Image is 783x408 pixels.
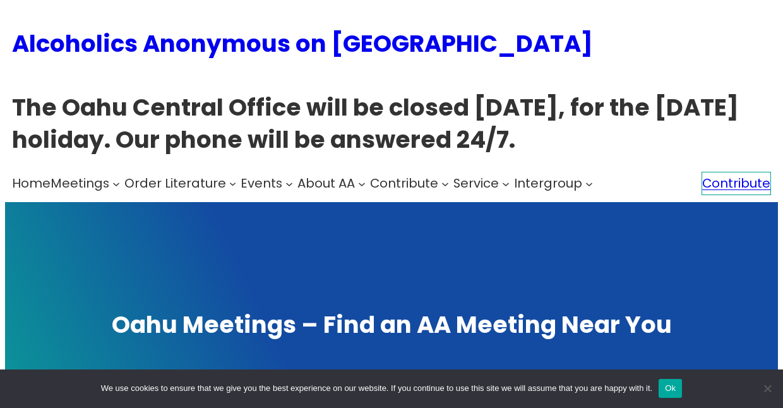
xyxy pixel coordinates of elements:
button: Order Literature submenu [229,180,237,188]
a: Contribute [702,172,771,195]
span: Intergroup [514,174,582,192]
a: Service [453,172,499,195]
button: Service submenu [502,180,510,188]
a: Intergroup [514,172,582,195]
span: Home [12,174,51,192]
span: Contribute [370,174,438,192]
button: Contribute submenu [441,180,449,188]
button: Intergroup submenu [585,180,593,188]
button: Ok [659,379,682,398]
span: About AA [297,174,355,192]
h1: The Oahu Central Office will be closed [DATE], for the [DATE] holiday. Our phone will be answered... [12,92,772,157]
a: Contribute [370,172,438,195]
a: Alcoholics Anonymous on [GEOGRAPHIC_DATA] [12,24,593,63]
span: Events [241,174,282,192]
a: Meetings [51,172,109,195]
span: No [761,382,774,395]
span: We use cookies to ensure that we give you the best experience on our website. If you continue to ... [101,382,652,395]
nav: Intergroup [12,172,597,195]
span: Order Literature [124,174,226,192]
span: Service [453,174,499,192]
button: Events submenu [285,180,293,188]
button: About AA submenu [358,180,366,188]
a: About AA [297,172,355,195]
button: Meetings submenu [112,180,120,188]
h1: Oahu Meetings – Find an AA Meeting Near You [18,309,765,341]
span: Meetings [51,174,109,192]
a: Events [241,172,282,195]
a: Home [12,172,51,195]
